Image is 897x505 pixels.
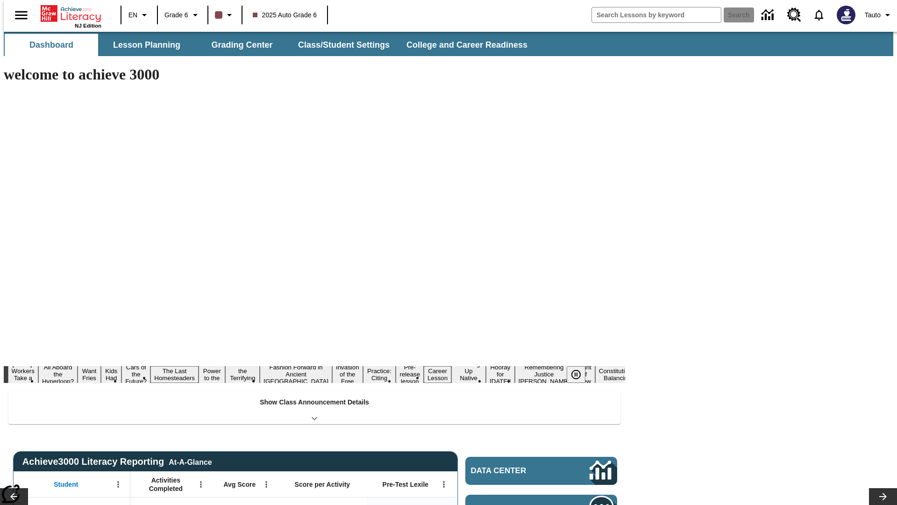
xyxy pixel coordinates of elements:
button: Class color is dark brown. Change class color [211,7,239,23]
button: Language: EN, Select a language [124,7,154,23]
button: Select a new avatar [831,3,861,27]
button: Slide 15 Hooray for Constitution Day! [486,362,515,386]
button: Slide 2 All Aboard the Hyperloop? [38,362,78,386]
button: Slide 4 Dirty Jobs Kids Had To Do [101,352,121,397]
button: Dashboard [5,34,98,56]
div: SubNavbar [4,34,536,56]
div: Home [41,3,101,29]
button: Slide 5 Cars of the Future? [121,362,150,386]
input: search field [592,7,721,22]
button: Slide 1 Labor Day: Workers Take a Stand [8,359,38,390]
div: At-A-Glance [169,456,212,467]
h1: welcome to achieve 3000 [4,66,625,83]
span: Avg Score [223,480,256,489]
button: Profile/Settings [861,7,897,23]
button: Slide 9 Fashion Forward in Ancient Rome [260,362,332,386]
span: 2025 Auto Grade 6 [253,10,317,20]
button: Lesson Planning [100,34,193,56]
button: Open Menu [111,477,125,491]
p: Show Class Announcement Details [260,397,369,407]
span: NJ Edition [75,23,101,29]
div: SubNavbar [4,32,893,56]
span: EN [128,10,137,20]
button: College and Career Readiness [399,34,535,56]
span: Tauto [865,10,881,20]
span: Data Center [471,466,558,476]
button: Slide 16 Remembering Justice O'Connor [515,362,574,386]
div: Show Class Announcement Details [8,392,620,424]
a: Home [41,4,101,23]
button: Slide 13 Career Lesson [424,366,451,383]
button: Slide 14 Cooking Up Native Traditions [451,359,486,390]
a: Notifications [807,3,831,27]
span: Achieve3000 Literacy Reporting [22,456,212,467]
button: Lesson carousel, Next [869,488,897,505]
span: Grade 6 [164,10,188,20]
a: Data Center [756,2,782,28]
button: Slide 7 Solar Power to the People [199,359,226,390]
span: Activities Completed [135,476,197,493]
button: Pause [567,366,585,383]
button: Slide 10 The Invasion of the Free CD [332,355,363,393]
button: Slide 18 The Constitution's Balancing Act [595,359,640,390]
span: Student [54,480,78,489]
button: Class/Student Settings [291,34,397,56]
button: Open side menu [7,1,35,29]
button: Slide 12 Pre-release lesson [396,362,424,386]
button: Slide 3 Do You Want Fries With That? [78,352,101,397]
button: Open Menu [259,477,273,491]
a: Data Center [465,457,617,485]
button: Grading Center [195,34,289,56]
button: Open Menu [194,477,208,491]
button: Slide 8 Attack of the Terrifying Tomatoes [225,359,260,390]
button: Open Menu [437,477,451,491]
a: Resource Center, Will open in new tab [782,2,807,28]
button: Slide 11 Mixed Practice: Citing Evidence [363,359,396,390]
span: Score per Activity [295,480,350,489]
button: Grade: Grade 6, Select a grade [161,7,205,23]
img: Avatar [837,6,855,24]
div: Pause [567,366,595,383]
span: Pre-Test Lexile [383,480,429,489]
button: Slide 6 The Last Homesteaders [150,366,199,383]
